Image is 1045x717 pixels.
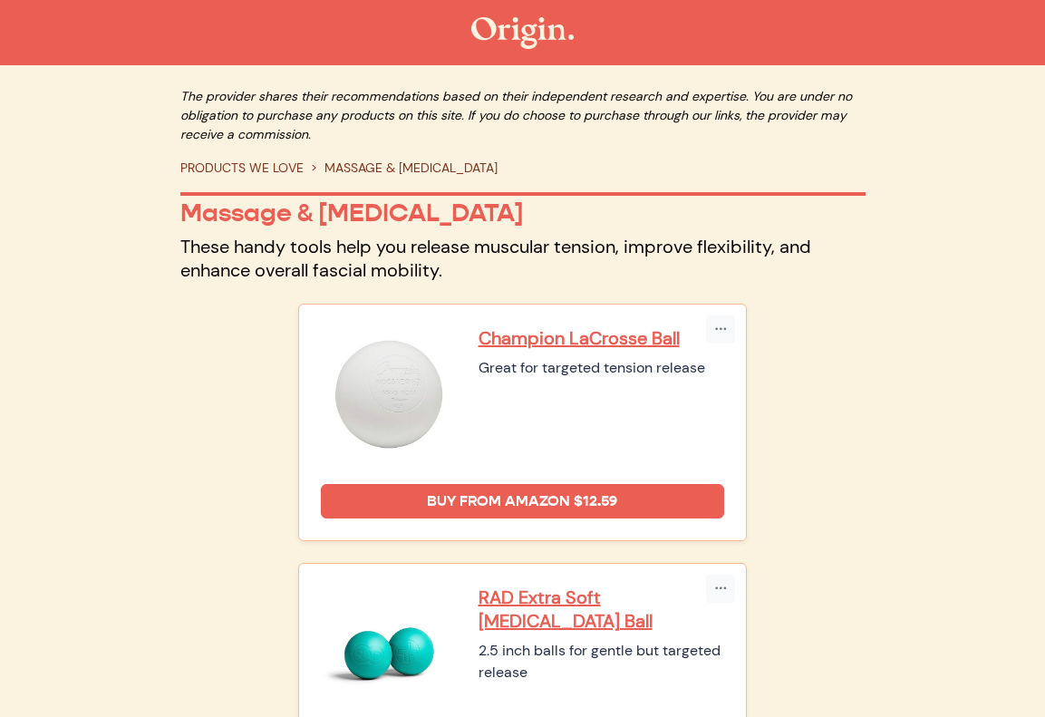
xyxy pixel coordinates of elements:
[479,586,725,633] a: RAD Extra Soft [MEDICAL_DATA] Ball
[321,326,457,462] img: Champion LaCrosse Ball
[479,357,725,379] div: Great for targeted tension release
[180,87,866,144] p: The provider shares their recommendations based on their independent research and expertise. You ...
[304,159,498,178] li: MASSAGE & [MEDICAL_DATA]
[321,484,725,518] a: Buy from Amazon $12.59
[471,17,574,49] img: The Origin Shop
[479,326,725,350] a: Champion LaCrosse Ball
[180,235,866,282] p: These handy tools help you release muscular tension, improve flexibility, and enhance overall fas...
[479,640,725,683] div: 2.5 inch balls for gentle but targeted release
[180,160,304,176] a: PRODUCTS WE LOVE
[180,198,866,228] p: Massage & [MEDICAL_DATA]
